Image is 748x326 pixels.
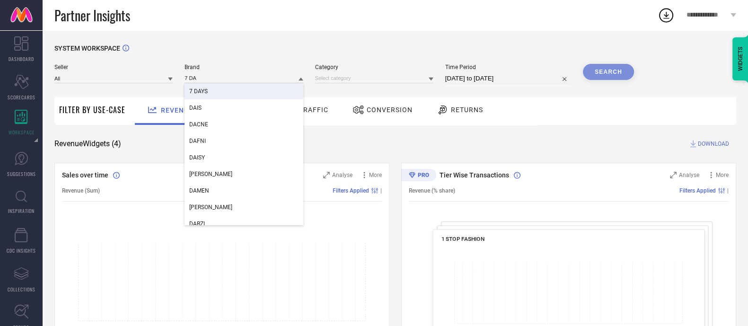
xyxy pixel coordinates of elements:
[315,64,433,70] span: Category
[59,104,125,115] span: Filter By Use-Case
[189,88,208,95] span: 7 DAYS
[333,187,369,194] span: Filters Applied
[727,187,729,194] span: |
[8,286,35,293] span: COLLECTIONS
[323,172,330,178] svg: Zoom
[189,154,205,161] span: DAISY
[658,7,675,24] div: Open download list
[332,172,352,178] span: Analyse
[670,172,677,178] svg: Zoom
[441,236,485,242] span: 1 STOP FASHION
[54,139,121,149] span: Revenue Widgets ( 4 )
[716,172,729,178] span: More
[189,105,202,111] span: DAIS
[315,73,433,83] input: Select category
[185,64,303,70] span: Brand
[185,166,303,182] div: DAKSH
[8,207,35,214] span: INSPIRATION
[185,199,303,215] div: DAMOR
[679,187,716,194] span: Filters Applied
[189,121,208,128] span: DACNE
[62,171,108,179] span: Sales over time
[698,139,729,149] span: DOWNLOAD
[62,187,100,194] span: Revenue (Sum)
[185,133,303,149] div: DAFNI
[185,100,303,116] div: DAIS
[451,106,483,114] span: Returns
[9,55,34,62] span: DASHBOARD
[54,44,120,52] span: SYSTEM WORKSPACE
[440,171,509,179] span: Tier Wise Transactions
[189,220,205,227] span: DARZI
[299,106,328,114] span: Traffic
[7,170,36,177] span: SUGGESTIONS
[380,187,382,194] span: |
[7,247,36,254] span: CDC INSIGHTS
[9,129,35,136] span: WORKSPACE
[8,94,35,101] span: SCORECARDS
[409,187,455,194] span: Revenue (% share)
[185,116,303,132] div: DACNE
[445,64,571,70] span: Time Period
[189,204,232,211] span: [PERSON_NAME]
[189,171,232,177] span: [PERSON_NAME]
[54,6,130,25] span: Partner Insights
[161,106,193,114] span: Revenue
[367,106,413,114] span: Conversion
[189,187,209,194] span: DAMEN
[54,64,173,70] span: Seller
[679,172,699,178] span: Analyse
[189,138,206,144] span: DAFNI
[401,169,436,183] div: Premium
[445,73,571,84] input: Select time period
[185,183,303,199] div: DAMEN
[369,172,382,178] span: More
[185,150,303,166] div: DAISY
[185,83,303,99] div: 7 DAYS
[185,216,303,232] div: DARZI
